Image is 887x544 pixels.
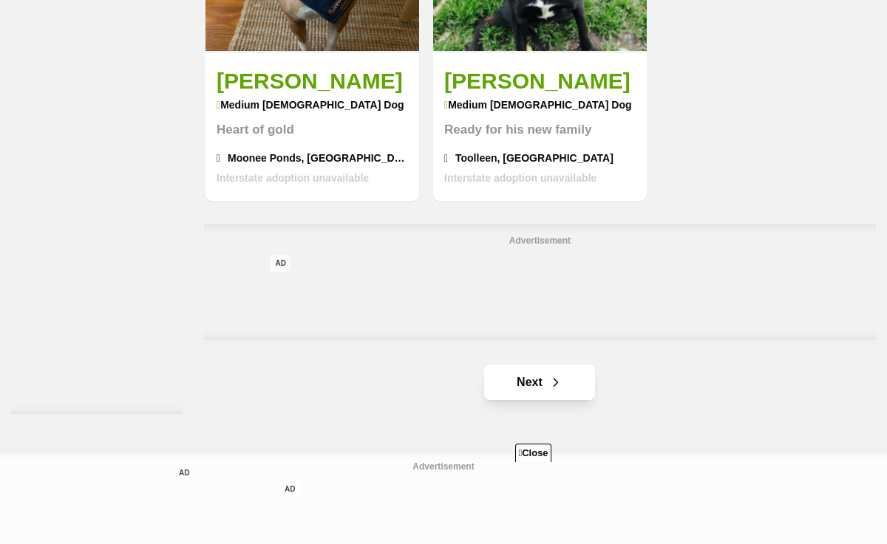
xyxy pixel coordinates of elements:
span: AD [271,255,290,272]
a: [PERSON_NAME] medium [DEMOGRAPHIC_DATA] Dog Ready for his new family Toolleen, [GEOGRAPHIC_DATA] ... [433,53,647,202]
strong: Toolleen, [GEOGRAPHIC_DATA] [444,150,636,170]
div: Ready for his new family [444,120,636,140]
div: Advertisement [204,224,876,340]
a: [PERSON_NAME] medium [DEMOGRAPHIC_DATA] Dog Heart of gold Moonee Ponds, [GEOGRAPHIC_DATA] Interst... [205,53,419,202]
h3: [PERSON_NAME] [217,64,408,97]
iframe: Advertisement [443,536,444,537]
iframe: Advertisement [540,325,540,326]
span: Interstate adoption unavailable [217,171,369,183]
strong: Moonee Ponds, [GEOGRAPHIC_DATA] [217,150,408,170]
h3: [PERSON_NAME] [444,64,636,97]
span: Close [515,444,551,462]
div: Heart of gold [217,120,408,140]
span: Interstate adoption unavailable [444,171,597,183]
a: Next page [484,365,595,400]
span: AD [174,464,194,481]
strong: medium [DEMOGRAPHIC_DATA] Dog [444,97,636,113]
strong: medium [DEMOGRAPHIC_DATA] Dog [217,97,408,113]
nav: Pagination [204,365,876,400]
